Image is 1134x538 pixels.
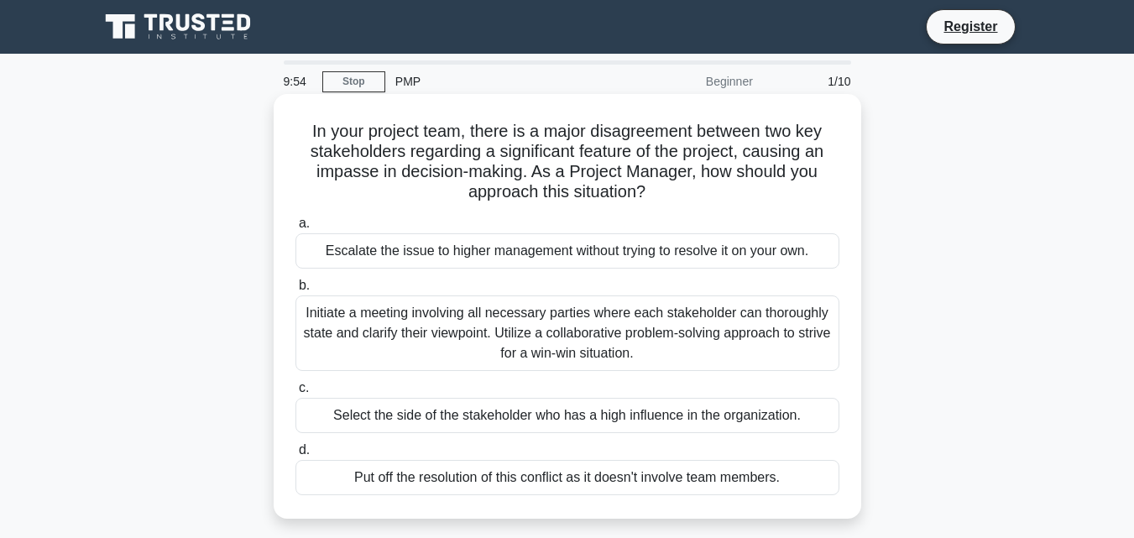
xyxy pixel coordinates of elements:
[295,398,839,433] div: Select the side of the stakeholder who has a high influence in the organization.
[299,216,310,230] span: a.
[295,233,839,269] div: Escalate the issue to higher management without trying to resolve it on your own.
[295,295,839,371] div: Initiate a meeting involving all necessary parties where each stakeholder can thoroughly state an...
[299,380,309,394] span: c.
[385,65,616,98] div: PMP
[322,71,385,92] a: Stop
[294,121,841,203] h5: In your project team, there is a major disagreement between two key stakeholders regarding a sign...
[616,65,763,98] div: Beginner
[295,460,839,495] div: Put off the resolution of this conflict as it doesn't involve team members.
[933,16,1007,37] a: Register
[274,65,322,98] div: 9:54
[299,278,310,292] span: b.
[299,442,310,457] span: d.
[763,65,861,98] div: 1/10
